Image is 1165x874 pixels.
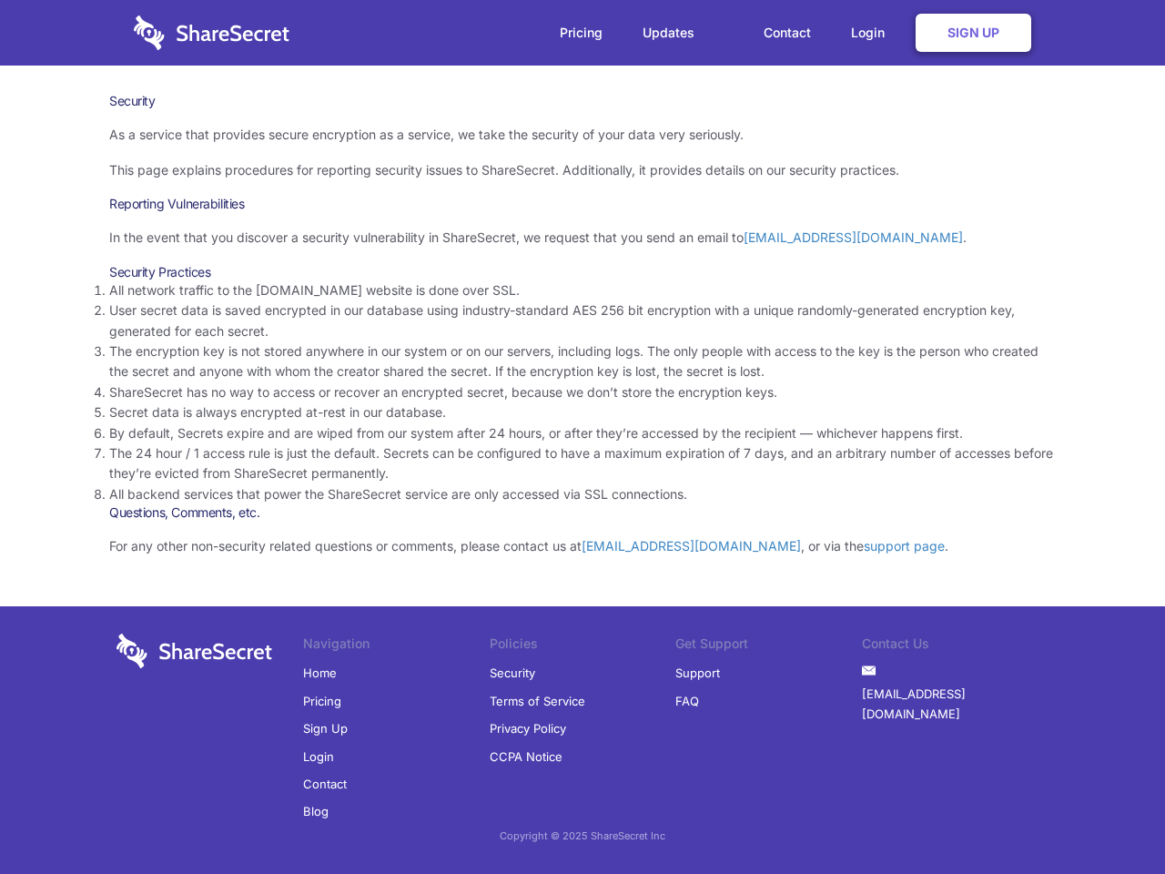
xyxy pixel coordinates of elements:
[490,659,535,686] a: Security
[744,229,963,245] a: [EMAIL_ADDRESS][DOMAIN_NAME]
[542,5,621,61] a: Pricing
[303,659,337,686] a: Home
[109,93,1056,109] h1: Security
[134,15,289,50] img: logo-wordmark-white-trans-d4663122ce5f474addd5e946df7df03e33cb6a1c49d2221995e7729f52c070b2.svg
[303,687,341,715] a: Pricing
[864,538,945,554] a: support page
[303,770,347,798] a: Contact
[582,538,801,554] a: [EMAIL_ADDRESS][DOMAIN_NAME]
[303,743,334,770] a: Login
[675,687,699,715] a: FAQ
[862,634,1048,659] li: Contact Us
[109,228,1056,248] p: In the event that you discover a security vulnerability in ShareSecret, we request that you send ...
[833,5,912,61] a: Login
[303,798,329,825] a: Blog
[109,160,1056,180] p: This page explains procedures for reporting security issues to ShareSecret. Additionally, it prov...
[109,125,1056,145] p: As a service that provides secure encryption as a service, we take the security of your data very...
[490,687,585,715] a: Terms of Service
[490,715,566,742] a: Privacy Policy
[916,14,1031,52] a: Sign Up
[109,484,1056,504] li: All backend services that power the ShareSecret service are only accessed via SSL connections.
[109,382,1056,402] li: ShareSecret has no way to access or recover an encrypted secret, because we don’t store the encry...
[745,5,829,61] a: Contact
[675,659,720,686] a: Support
[109,300,1056,341] li: User secret data is saved encrypted in our database using industry-standard AES 256 bit encryptio...
[303,634,490,659] li: Navigation
[675,634,862,659] li: Get Support
[109,536,1056,556] p: For any other non-security related questions or comments, please contact us at , or via the .
[490,743,562,770] a: CCPA Notice
[490,634,676,659] li: Policies
[109,280,1056,300] li: All network traffic to the [DOMAIN_NAME] website is done over SSL.
[109,504,1056,521] h3: Questions, Comments, etc.
[109,402,1056,422] li: Secret data is always encrypted at-rest in our database.
[303,715,348,742] a: Sign Up
[109,423,1056,443] li: By default, Secrets expire and are wiped from our system after 24 hours, or after they’re accesse...
[109,264,1056,280] h3: Security Practices
[116,634,272,668] img: logo-wordmark-white-trans-d4663122ce5f474addd5e946df7df03e33cb6a1c49d2221995e7729f52c070b2.svg
[109,196,1056,212] h3: Reporting Vulnerabilities
[109,443,1056,484] li: The 24 hour / 1 access rule is just the default. Secrets can be configured to have a maximum expi...
[109,341,1056,382] li: The encryption key is not stored anywhere in our system or on our servers, including logs. The on...
[862,680,1048,728] a: [EMAIL_ADDRESS][DOMAIN_NAME]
